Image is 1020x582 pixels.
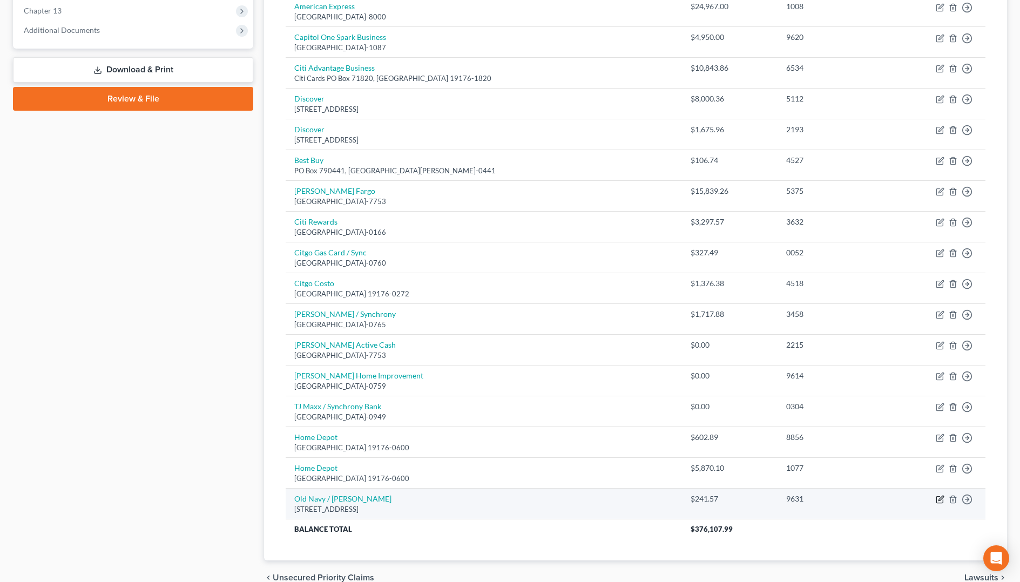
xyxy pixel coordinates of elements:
[964,573,1007,582] button: Lawsuits chevron_right
[786,63,883,73] div: 6534
[691,186,769,197] div: $15,839.26
[691,93,769,104] div: $8,000.36
[786,432,883,443] div: 8856
[294,125,325,134] a: Discover
[294,248,367,257] a: Citgo Gas Card / Sync
[294,279,334,288] a: Citgo Costo
[691,216,769,227] div: $3,297.57
[691,278,769,289] div: $1,376.38
[786,493,883,504] div: 9631
[786,247,883,258] div: 0052
[294,104,673,114] div: [STREET_ADDRESS]
[294,94,325,103] a: Discover
[691,525,733,533] span: $376,107.99
[786,216,883,227] div: 3632
[13,57,253,83] a: Download & Print
[294,186,375,195] a: [PERSON_NAME] Fargo
[294,350,673,361] div: [GEOGRAPHIC_DATA]-7753
[786,155,883,166] div: 4527
[691,493,769,504] div: $241.57
[264,573,273,582] i: chevron_left
[294,155,323,165] a: Best Buy
[294,402,381,411] a: TJ Maxx / Synchrony Bank
[264,573,374,582] button: chevron_left Unsecured Priority Claims
[786,124,883,135] div: 2193
[691,463,769,473] div: $5,870.10
[286,519,682,538] th: Balance Total
[691,370,769,381] div: $0.00
[786,309,883,320] div: 3458
[691,155,769,166] div: $106.74
[691,32,769,43] div: $4,950.00
[294,166,673,176] div: PO Box 790441, [GEOGRAPHIC_DATA][PERSON_NAME]-0441
[294,432,337,442] a: Home Depot
[691,432,769,443] div: $602.89
[294,463,337,472] a: Home Depot
[786,32,883,43] div: 9620
[294,32,386,42] a: Capitol One Spark Business
[294,63,375,72] a: Citi Advantage Business
[691,340,769,350] div: $0.00
[294,12,673,22] div: [GEOGRAPHIC_DATA]-8000
[294,227,673,238] div: [GEOGRAPHIC_DATA]-0166
[983,545,1009,571] div: Open Intercom Messenger
[691,309,769,320] div: $1,717.88
[691,1,769,12] div: $24,967.00
[13,87,253,111] a: Review & File
[294,443,673,453] div: [GEOGRAPHIC_DATA] 19176-0600
[294,371,423,380] a: [PERSON_NAME] Home Improvement
[786,186,883,197] div: 5375
[294,73,673,84] div: Citi Cards PO Box 71820, [GEOGRAPHIC_DATA] 19176-1820
[691,401,769,412] div: $0.00
[998,573,1007,582] i: chevron_right
[691,124,769,135] div: $1,675.96
[786,401,883,412] div: 0304
[786,278,883,289] div: 4518
[294,504,673,515] div: [STREET_ADDRESS]
[964,573,998,582] span: Lawsuits
[294,473,673,484] div: [GEOGRAPHIC_DATA] 19176-0600
[786,1,883,12] div: 1008
[294,320,673,330] div: [GEOGRAPHIC_DATA]-0765
[786,340,883,350] div: 2215
[294,135,673,145] div: [STREET_ADDRESS]
[691,247,769,258] div: $327.49
[294,217,337,226] a: Citi Rewards
[786,93,883,104] div: 5112
[24,6,62,15] span: Chapter 13
[294,412,673,422] div: [GEOGRAPHIC_DATA]-0949
[294,197,673,207] div: [GEOGRAPHIC_DATA]-7753
[294,494,391,503] a: Old Navy / [PERSON_NAME]
[786,370,883,381] div: 9614
[294,289,673,299] div: [GEOGRAPHIC_DATA] 19176-0272
[294,340,396,349] a: [PERSON_NAME] Active Cash
[786,463,883,473] div: 1077
[273,573,374,582] span: Unsecured Priority Claims
[24,25,100,35] span: Additional Documents
[294,43,673,53] div: [GEOGRAPHIC_DATA]-1087
[691,63,769,73] div: $10,843.86
[294,309,396,319] a: [PERSON_NAME] / Synchrony
[294,381,673,391] div: [GEOGRAPHIC_DATA]-0759
[294,258,673,268] div: [GEOGRAPHIC_DATA]-0760
[294,2,355,11] a: American Express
